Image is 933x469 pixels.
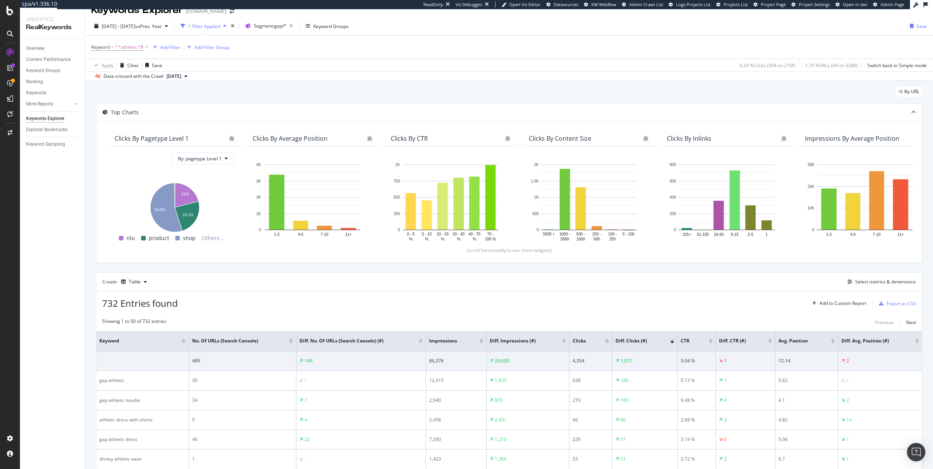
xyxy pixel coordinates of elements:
[836,2,867,8] a: Open in dev
[26,126,67,134] div: Explorer Bookmarks
[345,232,352,237] text: 11+
[667,135,711,142] div: Clicks By Inlinks
[681,337,697,344] span: CTR
[629,2,663,7] span: Admin Crawl List
[529,161,648,243] svg: A chart.
[99,416,186,423] div: athletic dress with shorts
[259,228,261,232] text: 0
[256,195,261,199] text: 2K
[26,89,79,97] a: Keywords
[99,397,186,404] div: gap athletic hoodie
[609,237,616,241] text: 250
[118,276,150,288] button: Table
[26,15,79,23] div: Analytics
[91,44,110,50] span: Keyword
[26,115,64,123] div: Keywords Explorer
[192,416,293,423] div: 5
[456,2,483,8] div: Viz Debugger:
[256,163,261,167] text: 4K
[495,416,507,423] div: 2,451
[26,140,65,148] div: Keyword Sampling
[778,456,835,462] div: 6.7
[26,100,72,108] a: More Reports
[242,20,296,32] button: Segment:gap/*
[670,179,676,183] text: 600
[102,318,166,327] div: Showing 1 to 50 of 732 entries
[304,456,306,463] div: -
[457,237,460,241] text: %
[178,20,229,32] button: 1 Filter Applied
[724,416,727,423] div: 3
[495,456,507,462] div: 1,266
[91,59,114,71] button: Apply
[559,232,570,236] text: 1000 -
[26,67,60,75] div: Keyword Groups
[398,228,400,232] text: 0
[99,337,170,344] span: Keyword
[855,278,916,285] div: Select metrics & dimensions
[731,232,739,237] text: 6-15
[429,456,483,462] div: 1,423
[906,318,916,327] button: Next
[391,161,510,243] div: A chart.
[26,44,44,53] div: Overview
[724,2,748,7] span: Projects List
[791,2,830,8] a: Project Settings
[256,179,261,183] text: 3K
[805,161,925,243] svg: A chart.
[115,179,234,234] div: A chart.
[91,20,171,32] button: [DATE] - [DATE]vsPrev. Year
[155,208,165,212] text: 54.6%
[808,163,815,167] text: 30K
[274,232,280,237] text: 1-3
[875,319,894,326] div: Previous
[681,357,713,364] div: 5.04 %
[505,136,510,141] div: bug
[904,89,919,94] span: By URL
[321,232,328,237] text: 7-10
[529,135,591,142] div: Clicks By Content Size
[256,212,261,216] text: 1K
[429,416,483,423] div: 2,458
[846,436,849,443] div: 1
[304,416,307,423] div: 4
[573,416,609,423] div: 66
[171,152,234,165] button: By: pagetype Level 1
[160,44,181,51] div: Add Filter
[429,337,468,344] span: Impressions
[367,136,372,141] div: bug
[576,232,585,236] text: 500 -
[152,62,162,69] div: Save
[149,234,169,243] span: product
[724,357,727,364] div: 1
[536,228,539,232] text: 0
[805,135,899,142] div: Impressions By Average Position
[407,232,415,236] text: 0 - 5
[841,337,903,344] span: Diff. Avg. Position (#)
[423,2,444,8] div: ReadOnly:
[681,436,713,443] div: 3.14 %
[754,2,786,8] a: Project Page
[429,397,483,404] div: 2,940
[298,232,304,237] text: 4-6
[299,458,303,461] img: Equal
[192,377,293,384] div: 30
[117,59,139,71] button: Clear
[534,195,539,199] text: 1K
[674,228,676,232] text: 0
[422,232,432,236] text: 5 - 10
[799,2,830,7] span: Project Settings
[808,184,815,189] text: 20K
[846,416,852,423] div: 14
[495,377,507,384] div: 1,833
[102,23,135,30] span: [DATE] - [DATE]
[441,237,444,241] text: %
[873,2,904,8] a: Admin Page
[192,456,293,462] div: 1
[253,161,372,243] div: A chart.
[26,44,79,53] a: Overview
[670,195,676,199] text: 400
[532,212,539,216] text: 500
